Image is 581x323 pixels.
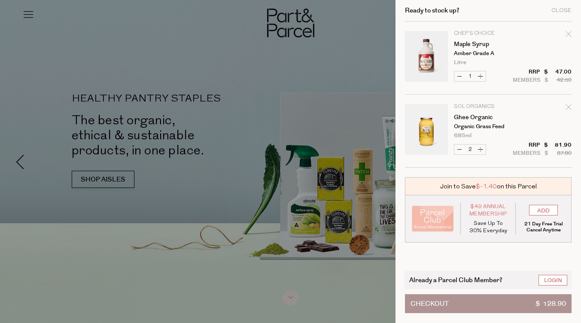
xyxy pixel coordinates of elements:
a: Maple Syrup [454,41,520,47]
span: 685ml [454,133,471,138]
p: Chef's Choice [454,31,520,36]
span: $49 Annual Membership [467,203,509,218]
a: Ghee Organic [454,114,520,120]
p: Organic Grass Feed [454,124,520,129]
span: Already a Parcel Club Member? [409,275,502,285]
span: Checkout [411,295,449,313]
input: QTY Maple Syrup [465,71,475,81]
a: Login [538,275,567,286]
p: Amber Grade A [454,51,520,56]
p: Save Up To 30% Everyday [467,220,509,234]
div: Remove Ghee Organic [566,103,572,114]
input: QTY Ghee Organic [465,145,475,154]
div: Join to Save on this Parcel [405,177,572,195]
p: 21 Day Free Trial Cancel Anytime [522,221,565,233]
h2: Ready to stock up? [405,7,459,14]
p: Sol Organics [454,104,520,109]
span: Litre [454,60,466,65]
div: Remove Maple Syrup [566,30,572,41]
button: Checkout$ 128.90 [405,294,572,313]
span: $ 128.90 [535,295,566,313]
span: $-1.40 [476,182,497,191]
div: Close [551,8,572,13]
input: ADD [529,205,558,215]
